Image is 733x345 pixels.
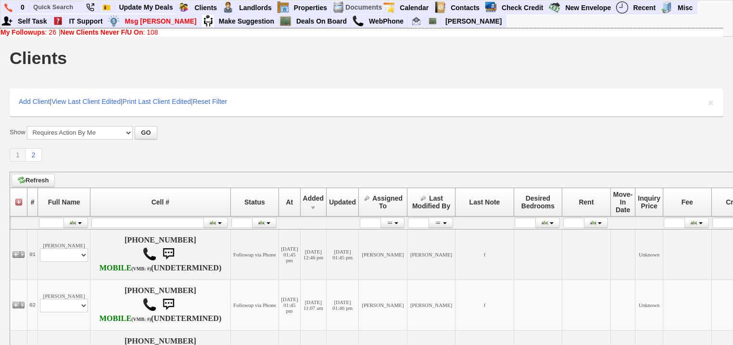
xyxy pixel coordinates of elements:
[108,15,120,27] img: money.png
[561,1,615,14] a: New Envelope
[26,148,42,162] a: 2
[202,15,214,27] img: su2.jpg
[352,15,364,27] img: call.png
[230,280,279,330] td: Followup via Phone
[442,15,506,27] a: [PERSON_NAME]
[279,280,300,330] td: [DATE] 01:45 pm
[616,1,628,13] img: recent.png
[86,3,94,12] img: phone22.png
[0,28,723,36] div: |
[230,229,279,280] td: Followup via Phone
[48,198,80,206] span: Full Name
[327,229,359,280] td: [DATE] 01:45 pm
[99,264,131,272] font: MOBILE
[244,198,265,206] span: Status
[521,194,555,210] span: Desired Bedrooms
[279,229,300,280] td: [DATE] 01:45 pm
[359,229,407,280] td: [PERSON_NAME]
[19,98,50,105] a: Add Client
[332,1,344,13] img: docs.png
[407,229,455,280] td: [PERSON_NAME]
[412,17,420,25] img: Renata@HomeSweetHomeProperties.com
[38,280,90,330] td: [PERSON_NAME]
[429,17,437,25] img: chalkboard.png
[17,1,29,13] a: 0
[412,194,450,210] span: Last Modified By
[27,229,38,280] td: 01
[65,15,107,27] a: IT Support
[548,1,560,13] img: gmoney.png
[661,1,673,13] img: officebldg.png
[38,229,90,280] td: [PERSON_NAME]
[159,295,178,314] img: sms.png
[579,198,594,206] span: Rent
[159,244,178,264] img: sms.png
[10,89,723,116] div: | | |
[10,128,25,137] label: Show
[27,188,38,216] th: #
[1,15,13,27] img: myadd.png
[193,98,227,105] a: Reset Filter
[455,280,514,330] td: f
[142,297,157,312] img: call.png
[277,1,289,13] img: properties.png
[434,1,446,13] img: contact.png
[365,15,408,27] a: WebPhone
[286,198,293,206] span: At
[190,1,221,14] a: Clients
[121,15,201,27] a: Msg [PERSON_NAME]
[447,1,484,14] a: Contacts
[92,236,228,273] h4: [PHONE_NUMBER] (UNDETERMINED)
[177,1,190,13] img: clients.png
[29,1,82,13] input: Quick Search
[12,174,55,187] a: Refresh
[10,148,26,162] a: 1
[51,98,121,105] a: View Last Client Edited
[383,1,395,13] img: appt_icon.png
[635,229,663,280] td: Unknown
[327,280,359,330] td: [DATE] 01:46 pm
[125,17,196,25] font: Msg [PERSON_NAME]
[142,247,157,261] img: call.png
[0,28,56,36] a: My Followups: 26
[92,286,228,324] h4: [PHONE_NUMBER] (UNDETERMINED)
[152,198,169,206] span: Cell #
[485,1,497,13] img: creditreport.png
[10,50,67,67] h1: Clients
[14,15,51,27] a: Self Task
[498,1,547,14] a: Check Credit
[279,15,291,27] img: chalkboard.png
[0,28,45,36] b: My Followups
[300,229,327,280] td: [DATE] 12:46 pm
[455,229,514,280] td: f
[329,198,356,206] span: Updated
[52,15,64,27] img: help2.png
[131,266,151,271] font: (VMB: #)
[123,98,191,105] a: Print Last Client Edited
[303,194,324,202] span: Added
[292,15,351,27] a: Deals On Board
[372,194,403,210] span: Assigned To
[682,198,693,206] span: Fee
[638,194,660,210] span: Inquiry Price
[135,126,157,140] button: GO
[674,1,697,14] a: Misc
[359,280,407,330] td: [PERSON_NAME]
[396,1,433,14] a: Calendar
[613,191,632,214] span: Move-In Date
[61,28,143,36] b: New Clients Never F/U On
[300,280,327,330] td: [DATE] 11:07 am
[115,1,177,13] a: Update My Deals
[345,1,382,14] td: Documents
[99,314,131,323] font: MOBILE
[235,1,276,14] a: Landlords
[27,280,38,330] td: 02
[629,1,660,14] a: Recent
[469,198,500,206] span: Last Note
[215,15,278,27] a: Make Suggestion
[4,3,13,12] img: phone.png
[99,264,151,272] b: AT&T Wireless
[131,317,151,322] font: (VMB: #)
[407,280,455,330] td: [PERSON_NAME]
[290,1,331,14] a: Properties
